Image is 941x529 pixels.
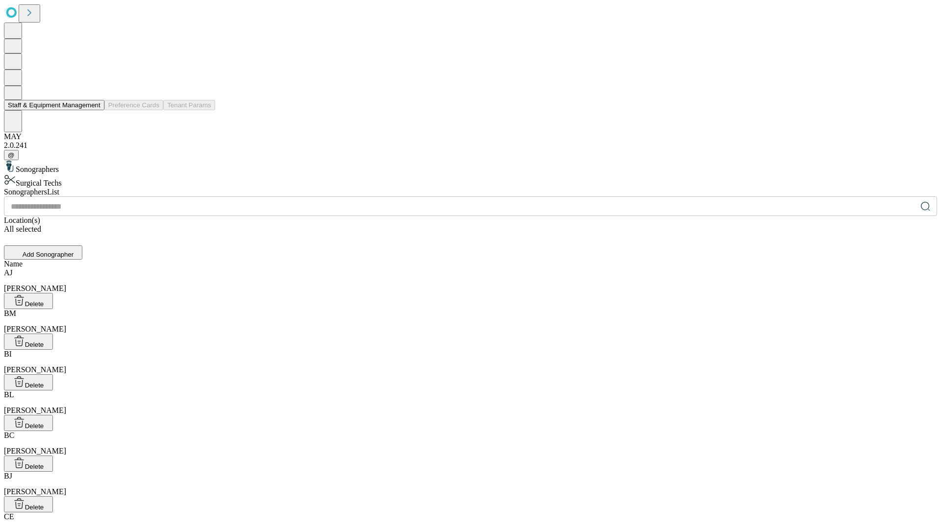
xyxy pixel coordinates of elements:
[4,225,937,234] div: All selected
[4,174,937,188] div: Surgical Techs
[4,293,53,309] button: Delete
[4,309,16,317] span: BM
[4,188,937,196] div: Sonographers List
[4,141,937,150] div: 2.0.241
[25,300,44,308] span: Delete
[4,472,937,496] div: [PERSON_NAME]
[4,456,53,472] button: Delete
[4,160,937,174] div: Sonographers
[104,100,163,110] button: Preference Cards
[4,374,53,390] button: Delete
[4,350,937,374] div: [PERSON_NAME]
[4,216,40,224] span: Location(s)
[163,100,215,110] button: Tenant Params
[8,151,15,159] span: @
[25,422,44,430] span: Delete
[4,390,937,415] div: [PERSON_NAME]
[4,245,82,260] button: Add Sonographer
[4,350,12,358] span: BI
[4,268,13,277] span: AJ
[25,341,44,348] span: Delete
[4,512,14,521] span: CE
[4,260,937,268] div: Name
[4,309,937,334] div: [PERSON_NAME]
[4,334,53,350] button: Delete
[25,463,44,470] span: Delete
[4,268,937,293] div: [PERSON_NAME]
[4,431,14,439] span: BC
[4,496,53,512] button: Delete
[25,504,44,511] span: Delete
[4,100,104,110] button: Staff & Equipment Management
[4,132,937,141] div: MAY
[4,472,12,480] span: BJ
[4,415,53,431] button: Delete
[25,382,44,389] span: Delete
[4,150,19,160] button: @
[4,390,14,399] span: BL
[4,431,937,456] div: [PERSON_NAME]
[23,251,74,258] span: Add Sonographer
